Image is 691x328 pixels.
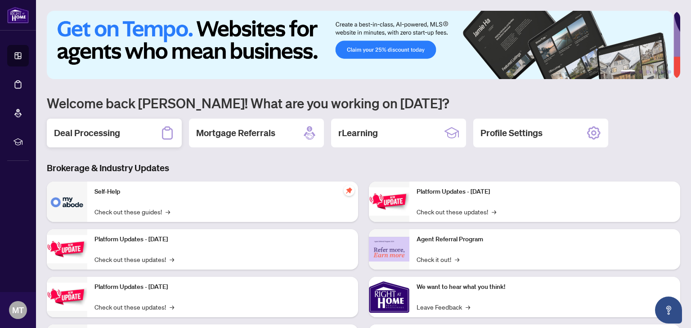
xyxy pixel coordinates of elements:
p: Platform Updates - [DATE] [417,187,673,197]
p: Platform Updates - [DATE] [94,235,351,244]
img: logo [7,7,29,23]
button: 1 [621,70,635,74]
button: 3 [646,70,650,74]
span: → [492,207,496,217]
h2: rLearning [338,127,378,139]
span: → [455,254,459,264]
p: Agent Referral Program [417,235,673,244]
img: Platform Updates - September 16, 2025 [47,235,87,263]
img: Slide 0 [47,11,673,79]
span: → [170,302,174,312]
p: Platform Updates - [DATE] [94,282,351,292]
h2: Deal Processing [54,127,120,139]
img: Agent Referral Program [369,237,409,262]
h3: Brokerage & Industry Updates [47,162,680,174]
img: We want to hear what you think! [369,277,409,317]
img: Platform Updates - July 21, 2025 [47,283,87,311]
span: → [170,254,174,264]
a: Check out these updates!→ [417,207,496,217]
p: Self-Help [94,187,351,197]
span: pushpin [344,185,354,196]
button: 5 [660,70,664,74]
a: Check out these updates!→ [94,254,174,264]
span: → [466,302,470,312]
span: MT [12,304,24,316]
img: Platform Updates - June 23, 2025 [369,187,409,216]
span: → [166,207,170,217]
a: Check out these updates!→ [94,302,174,312]
a: Check it out!→ [417,254,459,264]
a: Leave Feedback→ [417,302,470,312]
h2: Mortgage Referrals [196,127,275,139]
button: 4 [653,70,657,74]
button: Open asap [655,297,682,324]
h2: Profile Settings [480,127,543,139]
button: 2 [639,70,642,74]
p: We want to hear what you think! [417,282,673,292]
img: Self-Help [47,182,87,222]
h1: Welcome back [PERSON_NAME]! What are you working on [DATE]? [47,94,680,111]
button: 6 [668,70,671,74]
a: Check out these guides!→ [94,207,170,217]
